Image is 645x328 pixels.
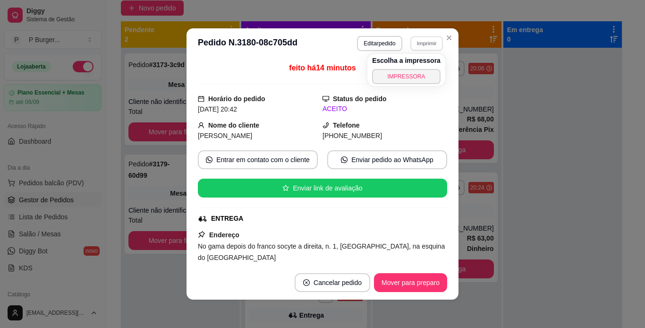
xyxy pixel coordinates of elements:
span: star [282,185,289,191]
button: close-circleCancelar pedido [295,273,370,292]
span: feito há 14 minutos [289,64,356,72]
strong: Endereço [209,231,239,239]
button: Editarpedido [357,36,402,51]
span: whats-app [206,156,212,163]
span: phone [322,122,329,129]
div: ENTREGA [211,214,243,224]
span: [PERSON_NAME] [198,132,252,139]
span: calendar [198,95,204,102]
span: [DATE] 20:42 [198,105,237,113]
button: starEnviar link de avaliação [198,179,447,198]
strong: Nome do cliente [208,121,259,129]
h4: Escolha a impressora [372,56,441,65]
span: [PHONE_NUMBER] [322,132,382,139]
span: close-circle [303,279,310,286]
button: whats-appEntrar em contato com o cliente [198,150,318,169]
button: Imprimir [410,36,443,51]
span: user [198,122,204,129]
span: No gama depois do franco socyte a direita, n. 1, [GEOGRAPHIC_DATA], na esquina do [GEOGRAPHIC_DATA] [198,242,445,261]
button: Close [441,30,457,45]
strong: Horário do pedido [208,95,265,103]
strong: Telefone [333,121,360,129]
button: Mover para preparo [374,273,447,292]
button: whats-appEnviar pedido ao WhatsApp [327,150,447,169]
span: pushpin [198,231,205,238]
div: ACEITO [322,104,447,114]
strong: Status do pedido [333,95,387,103]
button: IMPRESSORA [372,69,441,84]
h3: Pedido N. 3180-08c705dd [198,36,297,51]
span: desktop [322,95,329,102]
span: whats-app [341,156,348,163]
